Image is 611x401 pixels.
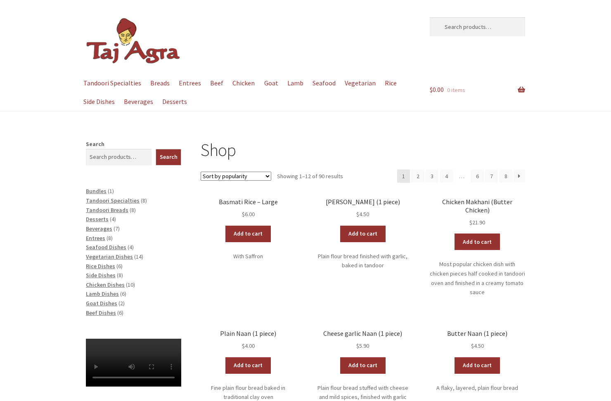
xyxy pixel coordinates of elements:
[485,170,498,183] a: Page 7
[381,74,401,92] a: Rice
[128,281,133,288] span: 10
[242,210,255,218] bdi: 6.00
[201,330,296,351] a: Plain Naan (1 piece) $4.00
[340,357,386,374] a: Add to cart: “Cheese garlic Naan (1 piece)”
[277,170,343,183] p: Showing 1–12 of 90 results
[308,74,339,92] a: Seafood
[201,252,296,261] p: With Saffron
[86,225,112,232] span: Beverages
[225,357,271,374] a: Add to cart: “Plain Naan (1 piece)”
[229,74,259,92] a: Chicken
[118,262,121,270] span: 6
[469,219,485,226] bdi: 21.90
[356,342,359,349] span: $
[430,330,525,337] h2: Butter Naan (1 piece)
[430,383,525,393] p: A flaky, layered, plain flour bread
[471,170,484,183] a: Page 6
[242,210,245,218] span: $
[471,342,484,349] bdi: 4.50
[86,197,140,204] a: Tandoori Specialties
[356,342,369,349] bdi: 5.90
[131,206,134,214] span: 8
[426,170,439,183] a: Page 3
[469,219,472,226] span: $
[225,226,271,242] a: Add to cart: “Basmati Rice - Large”
[340,226,386,242] a: Add to cart: “Garlic Naan (1 piece)”
[86,290,119,297] a: Lamb Dishes
[108,234,111,242] span: 8
[120,92,157,111] a: Beverages
[315,330,410,337] h2: Cheese garlic Naan (1 piece)
[115,225,118,232] span: 7
[315,198,410,206] h2: [PERSON_NAME] (1 piece)
[430,330,525,351] a: Butter Naan (1 piece) $4.50
[430,74,525,106] a: $0.00 0 items
[454,170,470,183] span: …
[430,198,525,214] h2: Chicken Makhani (Butter Chicken)
[86,234,105,242] a: Entrees
[341,74,380,92] a: Vegetarian
[201,330,296,337] h2: Plain Naan (1 piece)
[122,290,125,297] span: 6
[158,92,191,111] a: Desserts
[79,92,118,111] a: Side Dishes
[146,74,173,92] a: Breads
[430,85,444,94] span: 0.00
[201,172,271,181] select: Shop order
[129,243,132,251] span: 4
[499,170,512,183] a: Page 8
[447,86,465,94] span: 0 items
[86,281,125,288] a: Chicken Dishes
[86,271,116,279] a: Side Dishes
[242,342,245,349] span: $
[440,170,453,183] a: Page 4
[430,259,525,297] p: Most popular chicken dish with chicken pieces half cooked in tandoori oven and finished in a crea...
[86,17,181,65] img: Dickson | Taj Agra Indian Restaurant
[79,74,145,92] a: Tandoori Specialties
[136,253,142,260] span: 14
[86,253,133,260] a: Vegetarian Dishes
[86,206,128,214] a: Tandoori Breads
[175,74,205,92] a: Entrees
[315,198,410,219] a: [PERSON_NAME] (1 piece) $4.50
[283,74,307,92] a: Lamb
[471,342,474,349] span: $
[201,198,296,219] a: Basmati Rice – Large $6.00
[86,215,109,223] a: Desserts
[86,187,107,195] a: Bundles
[86,262,115,270] a: Rice Dishes
[119,309,122,316] span: 6
[86,309,116,316] a: Beef Dishes
[109,187,112,195] span: 1
[86,140,104,148] label: Search
[120,300,123,307] span: 2
[430,85,433,94] span: $
[514,170,525,183] a: →
[455,357,500,374] a: Add to cart: “Butter Naan (1 piece)”
[455,234,500,250] a: Add to cart: “Chicken Makhani (Butter Chicken)”
[411,170,424,183] a: Page 2
[86,149,152,165] input: Search products…
[86,243,126,251] a: Seafood Dishes
[142,197,145,204] span: 8
[206,74,227,92] a: Beef
[315,252,410,270] p: Plain flour bread finished with garlic, baked in tandoor
[397,170,410,183] span: Page 1
[118,271,121,279] span: 8
[356,210,369,218] bdi: 4.50
[242,342,255,349] bdi: 4.00
[111,215,114,223] span: 4
[86,300,117,307] a: Goat Dishes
